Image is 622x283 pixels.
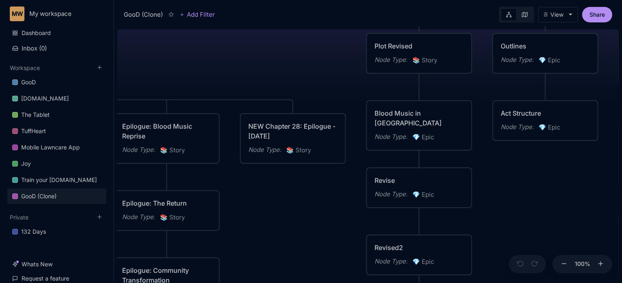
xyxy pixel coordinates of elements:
[366,167,473,208] div: ReviseNode Type:💎Epic
[366,100,473,151] div: Blood Music in [GEOGRAPHIC_DATA]Node Type:💎Epic
[248,121,338,141] div: NEW Chapter 28: Epilogue - [DATE]
[180,10,215,20] button: Add Filter
[375,55,407,65] div: Node Type :
[21,191,57,201] div: GooD (Clone)
[10,64,40,71] button: Workspace
[7,257,106,272] a: Whats New
[286,145,311,155] span: Story
[7,91,106,106] a: [DOMAIN_NAME]
[122,145,155,155] div: Node Type :
[240,113,346,164] div: NEW Chapter 28: Epilogue - [DATE]Node Type:📚Story
[539,55,561,65] span: Epic
[412,133,422,141] i: 💎
[538,7,578,22] button: View
[7,224,106,239] a: 132 Days
[10,7,24,21] div: MW
[412,190,434,200] span: Epic
[539,123,548,131] i: 💎
[375,257,407,266] div: Node Type :
[248,145,281,155] div: Node Type :
[412,55,437,65] span: Story
[21,94,69,103] div: [DOMAIN_NAME]
[160,213,185,222] span: Story
[21,126,46,136] div: TuffHeart
[7,172,106,188] a: Train your [DOMAIN_NAME]
[366,234,473,276] div: Revised2Node Type:💎Epic
[501,108,590,118] div: Act Structure
[550,11,563,18] div: View
[122,198,212,208] div: Epilogue: The Return
[375,132,407,142] div: Node Type :
[7,41,106,55] button: Inbox (0)
[412,257,434,267] span: Epic
[7,156,106,172] div: Joy
[160,146,169,154] i: 📚
[21,77,36,87] div: GooD
[7,107,106,123] a: The Tablet
[10,7,104,21] button: MWMy workspace
[539,56,548,64] i: 💎
[114,113,220,164] div: Epilogue: Blood Music RepriseNode Type:📚Story
[375,108,464,128] div: Blood Music in [GEOGRAPHIC_DATA]
[286,146,296,154] i: 📚
[492,33,599,74] div: OutlinesNode Type:💎Epic
[114,190,220,231] div: Epilogue: The ReturnNode Type:📚Story
[412,132,434,142] span: Epic
[375,41,464,51] div: Plot Revised
[7,156,106,171] a: Joy
[375,189,407,199] div: Node Type :
[7,224,106,240] div: 132 Days
[184,10,215,20] span: Add Filter
[160,145,185,155] span: Story
[7,123,106,139] a: TuffHeart
[21,159,31,169] div: Joy
[582,7,612,22] button: Share
[7,140,106,155] a: Mobile Lawncare App
[412,56,422,64] i: 📚
[10,214,28,221] button: Private
[573,255,592,274] button: 100%
[21,175,97,185] div: Train your [DOMAIN_NAME]
[7,75,106,90] a: GooD
[375,243,464,252] div: Revised2
[7,25,106,41] a: Dashboard
[160,213,169,221] i: 📚
[412,191,422,198] i: 💎
[7,72,106,207] div: Workspace
[539,123,561,132] span: Epic
[492,100,599,141] div: Act StructureNode Type:💎Epic
[21,227,46,237] div: 132 Days
[366,33,473,74] div: Plot RevisedNode Type:📚Story
[7,222,106,243] div: Private
[501,55,534,65] div: Node Type :
[124,10,163,20] div: GooD (Clone)
[7,107,106,123] div: The Tablet
[122,121,212,141] div: Epilogue: Blood Music Reprise
[21,110,50,120] div: The Tablet
[122,212,155,222] div: Node Type :
[501,41,590,51] div: Outlines
[29,10,91,18] div: My workspace
[21,143,80,152] div: Mobile Lawncare App
[375,176,464,185] div: Revise
[7,91,106,107] div: [DOMAIN_NAME]
[501,122,534,132] div: Node Type :
[7,189,106,204] a: GooD (Clone)
[412,258,422,265] i: 💎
